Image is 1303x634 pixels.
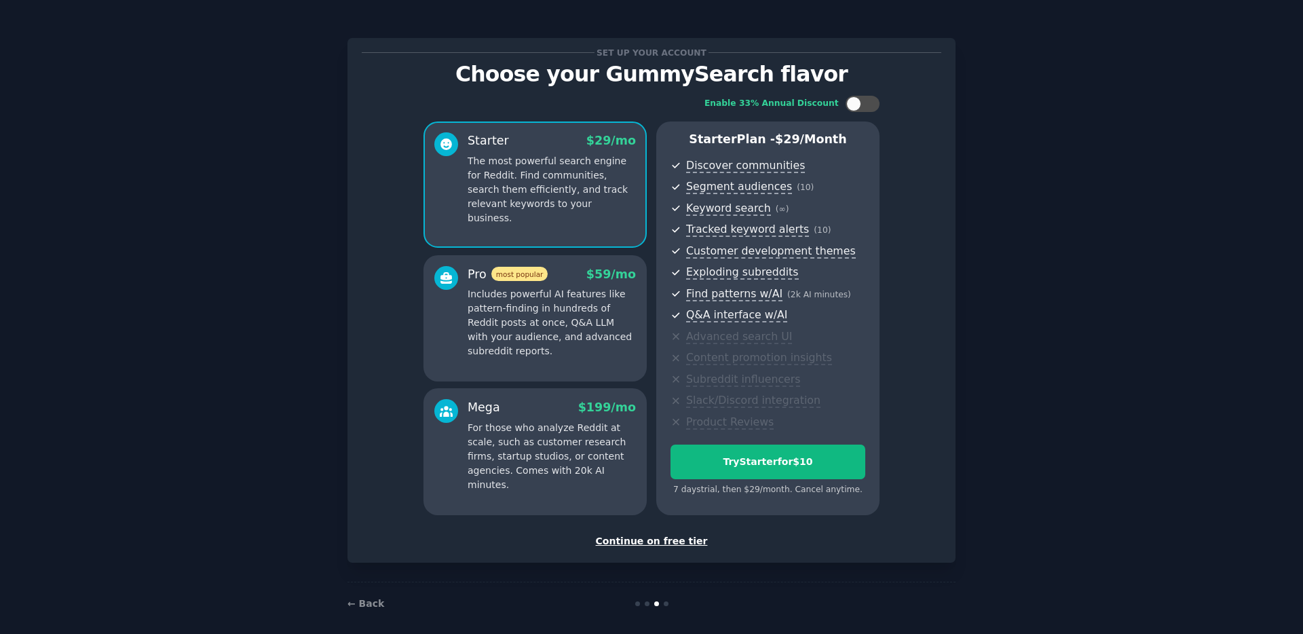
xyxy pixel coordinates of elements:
[686,223,809,237] span: Tracked keyword alerts
[671,484,865,496] div: 7 days trial, then $ 29 /month . Cancel anytime.
[468,154,636,225] p: The most powerful search engine for Reddit. Find communities, search them efficiently, and track ...
[671,445,865,479] button: TryStarterfor$10
[468,266,548,283] div: Pro
[468,421,636,492] p: For those who analyze Reddit at scale, such as customer research firms, startup studios, or conte...
[686,180,792,194] span: Segment audiences
[362,534,941,548] div: Continue on free tier
[686,244,856,259] span: Customer development themes
[686,373,800,387] span: Subreddit influencers
[586,267,636,281] span: $ 59 /mo
[686,415,774,430] span: Product Reviews
[704,98,839,110] div: Enable 33% Annual Discount
[686,202,771,216] span: Keyword search
[578,400,636,414] span: $ 199 /mo
[491,267,548,281] span: most popular
[686,287,782,301] span: Find patterns w/AI
[814,225,831,235] span: ( 10 )
[468,287,636,358] p: Includes powerful AI features like pattern-finding in hundreds of Reddit posts at once, Q&A LLM w...
[776,204,789,214] span: ( ∞ )
[362,62,941,86] p: Choose your GummySearch flavor
[686,159,805,173] span: Discover communities
[468,132,509,149] div: Starter
[686,308,787,322] span: Q&A interface w/AI
[686,394,820,408] span: Slack/Discord integration
[671,455,865,469] div: Try Starter for $10
[787,290,851,299] span: ( 2k AI minutes )
[468,399,500,416] div: Mega
[671,131,865,148] p: Starter Plan -
[347,598,384,609] a: ← Back
[797,183,814,192] span: ( 10 )
[686,351,832,365] span: Content promotion insights
[686,265,798,280] span: Exploding subreddits
[594,45,709,60] span: Set up your account
[586,134,636,147] span: $ 29 /mo
[686,330,792,344] span: Advanced search UI
[775,132,847,146] span: $ 29 /month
